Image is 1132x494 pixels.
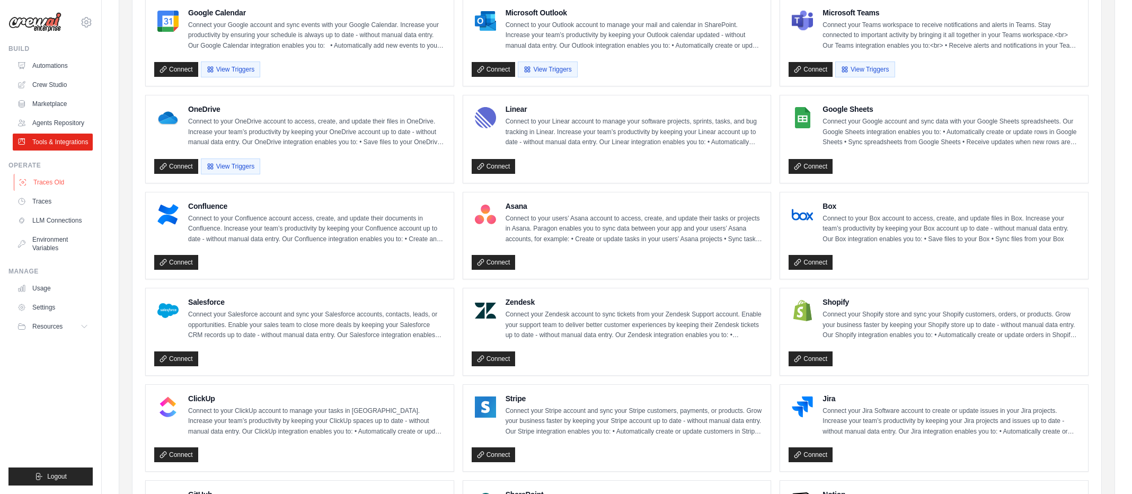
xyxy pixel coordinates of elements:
[835,61,895,77] button: View Triggers
[475,300,496,321] img: Zendesk Logo
[506,406,763,437] p: Connect your Stripe account and sync your Stripe customers, payments, or products. Grow your busi...
[188,297,445,307] h4: Salesforce
[823,20,1080,51] p: Connect your Teams workspace to receive notifications and alerts in Teams. Stay connected to impo...
[823,310,1080,341] p: Connect your Shopify store and sync your Shopify customers, orders, or products. Grow your busine...
[188,7,445,18] h4: Google Calendar
[8,12,61,32] img: Logo
[823,117,1080,148] p: Connect your Google account and sync data with your Google Sheets spreadsheets. Our Google Sheets...
[188,20,445,51] p: Connect your Google account and sync events with your Google Calendar. Increase your productivity...
[13,318,93,335] button: Resources
[13,231,93,257] a: Environment Variables
[157,396,179,418] img: ClickUp Logo
[154,62,198,77] a: Connect
[13,212,93,229] a: LLM Connections
[201,61,260,77] button: View Triggers
[188,104,445,114] h4: OneDrive
[789,255,833,270] a: Connect
[518,61,577,77] button: View Triggers
[472,351,516,366] a: Connect
[472,159,516,174] a: Connect
[475,204,496,225] img: Asana Logo
[472,255,516,270] a: Connect
[823,7,1080,18] h4: Microsoft Teams
[188,393,445,404] h4: ClickUp
[157,300,179,321] img: Salesforce Logo
[789,62,833,77] a: Connect
[475,107,496,128] img: Linear Logo
[506,310,763,341] p: Connect your Zendesk account to sync tickets from your Zendesk Support account. Enable your suppo...
[789,159,833,174] a: Connect
[792,300,813,321] img: Shopify Logo
[506,104,763,114] h4: Linear
[472,447,516,462] a: Connect
[792,107,813,128] img: Google Sheets Logo
[823,297,1080,307] h4: Shopify
[13,280,93,297] a: Usage
[154,255,198,270] a: Connect
[13,134,93,151] a: Tools & Integrations
[506,7,763,18] h4: Microsoft Outlook
[8,467,93,486] button: Logout
[506,117,763,148] p: Connect to your Linear account to manage your software projects, sprints, tasks, and bug tracking...
[13,114,93,131] a: Agents Repository
[154,351,198,366] a: Connect
[8,267,93,276] div: Manage
[32,322,63,331] span: Resources
[154,447,198,462] a: Connect
[506,297,763,307] h4: Zendesk
[13,193,93,210] a: Traces
[8,45,93,53] div: Build
[475,396,496,418] img: Stripe Logo
[14,174,94,191] a: Traces Old
[188,214,445,245] p: Connect to your Confluence account access, create, and update their documents in Confluence. Incr...
[506,393,763,404] h4: Stripe
[154,159,198,174] a: Connect
[506,20,763,51] p: Connect to your Outlook account to manage your mail and calendar in SharePoint. Increase your tea...
[789,447,833,462] a: Connect
[823,393,1080,404] h4: Jira
[13,299,93,316] a: Settings
[792,204,813,225] img: Box Logo
[188,201,445,211] h4: Confluence
[47,472,67,481] span: Logout
[188,406,445,437] p: Connect to your ClickUp account to manage your tasks in [GEOGRAPHIC_DATA]. Increase your team’s p...
[157,107,179,128] img: OneDrive Logo
[823,406,1080,437] p: Connect your Jira Software account to create or update issues in your Jira projects. Increase you...
[506,214,763,245] p: Connect to your users’ Asana account to access, create, and update their tasks or projects in Asa...
[475,11,496,32] img: Microsoft Outlook Logo
[506,201,763,211] h4: Asana
[8,161,93,170] div: Operate
[188,117,445,148] p: Connect to your OneDrive account to access, create, and update their files in OneDrive. Increase ...
[792,396,813,418] img: Jira Logo
[157,11,179,32] img: Google Calendar Logo
[823,201,1080,211] h4: Box
[792,11,813,32] img: Microsoft Teams Logo
[472,62,516,77] a: Connect
[201,158,260,174] button: View Triggers
[789,351,833,366] a: Connect
[823,104,1080,114] h4: Google Sheets
[157,204,179,225] img: Confluence Logo
[188,310,445,341] p: Connect your Salesforce account and sync your Salesforce accounts, contacts, leads, or opportunit...
[13,76,93,93] a: Crew Studio
[823,214,1080,245] p: Connect to your Box account to access, create, and update files in Box. Increase your team’s prod...
[13,57,93,74] a: Automations
[13,95,93,112] a: Marketplace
